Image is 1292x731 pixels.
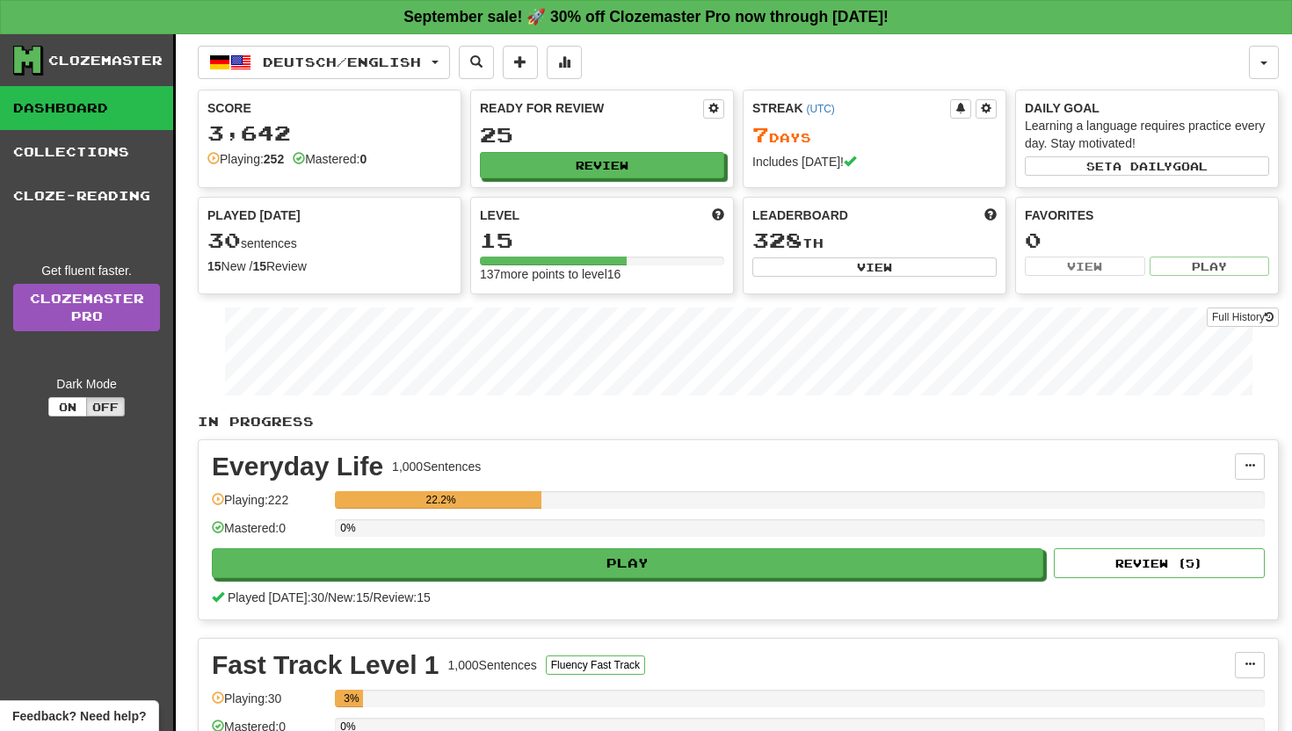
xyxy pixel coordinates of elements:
[252,259,266,273] strong: 15
[403,8,889,25] strong: September sale! 🚀 30% off Clozemaster Pro now through [DATE]!
[207,122,452,144] div: 3,642
[1025,229,1269,251] div: 0
[212,548,1043,578] button: Play
[207,206,301,224] span: Played [DATE]
[198,46,450,79] button: Deutsch/English
[480,265,724,283] div: 137 more points to level 16
[212,519,326,548] div: Mastered: 0
[1025,117,1269,152] div: Learning a language requires practice every day. Stay motivated!
[806,103,834,115] a: (UTC)
[1025,156,1269,176] button: Seta dailygoal
[212,453,383,480] div: Everyday Life
[212,491,326,520] div: Playing: 222
[480,99,703,117] div: Ready for Review
[480,229,724,251] div: 15
[752,229,997,252] div: th
[392,458,481,475] div: 1,000 Sentences
[1113,160,1172,172] span: a daily
[13,284,160,331] a: ClozemasterPro
[480,206,519,224] span: Level
[752,99,950,117] div: Streak
[459,46,494,79] button: Search sentences
[547,46,582,79] button: More stats
[340,491,541,509] div: 22.2%
[1054,548,1265,578] button: Review (5)
[373,590,430,604] span: Review: 15
[212,690,326,719] div: Playing: 30
[752,206,848,224] span: Leaderboard
[198,413,1279,431] p: In Progress
[752,124,997,147] div: Day s
[207,150,284,168] div: Playing:
[546,655,645,675] button: Fluency Fast Track
[752,153,997,170] div: Includes [DATE]!
[359,152,367,166] strong: 0
[503,46,538,79] button: Add sentence to collection
[207,229,452,252] div: sentences
[207,99,452,117] div: Score
[328,590,369,604] span: New: 15
[370,590,374,604] span: /
[448,656,537,674] div: 1,000 Sentences
[480,124,724,146] div: 25
[207,257,452,275] div: New / Review
[293,150,367,168] div: Mastered:
[264,152,284,166] strong: 252
[340,690,362,707] div: 3%
[712,206,724,224] span: Score more points to level up
[324,590,328,604] span: /
[752,257,997,277] button: View
[207,228,241,252] span: 30
[752,228,802,252] span: 328
[984,206,997,224] span: This week in points, UTC
[228,590,324,604] span: Played [DATE]: 30
[12,707,146,725] span: Open feedback widget
[86,397,125,416] button: Off
[263,54,421,69] span: Deutsch / English
[752,122,769,147] span: 7
[48,52,163,69] div: Clozemaster
[13,375,160,393] div: Dark Mode
[13,262,160,279] div: Get fluent faster.
[480,152,724,178] button: Review
[1025,257,1145,276] button: View
[212,652,439,678] div: Fast Track Level 1
[48,397,87,416] button: On
[1150,257,1270,276] button: Play
[207,259,221,273] strong: 15
[1025,99,1269,117] div: Daily Goal
[1207,308,1279,327] button: Full History
[1025,206,1269,224] div: Favorites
